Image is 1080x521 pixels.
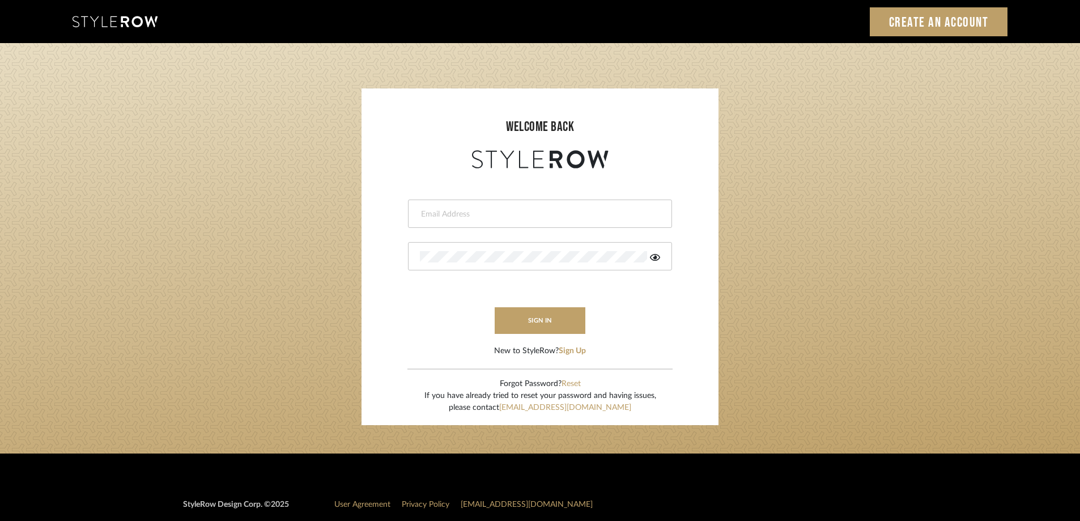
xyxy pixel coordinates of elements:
div: StyleRow Design Corp. ©2025 [183,499,289,520]
button: sign in [495,307,585,334]
a: User Agreement [334,501,390,509]
a: [EMAIL_ADDRESS][DOMAIN_NAME] [461,501,593,509]
div: If you have already tried to reset your password and having issues, please contact [424,390,656,414]
a: Create an Account [870,7,1008,36]
button: Sign Up [559,345,586,357]
a: [EMAIL_ADDRESS][DOMAIN_NAME] [499,404,631,412]
a: Privacy Policy [402,501,449,509]
div: New to StyleRow? [494,345,586,357]
button: Reset [562,378,581,390]
input: Email Address [420,209,657,220]
div: welcome back [373,117,707,137]
div: Forgot Password? [424,378,656,390]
